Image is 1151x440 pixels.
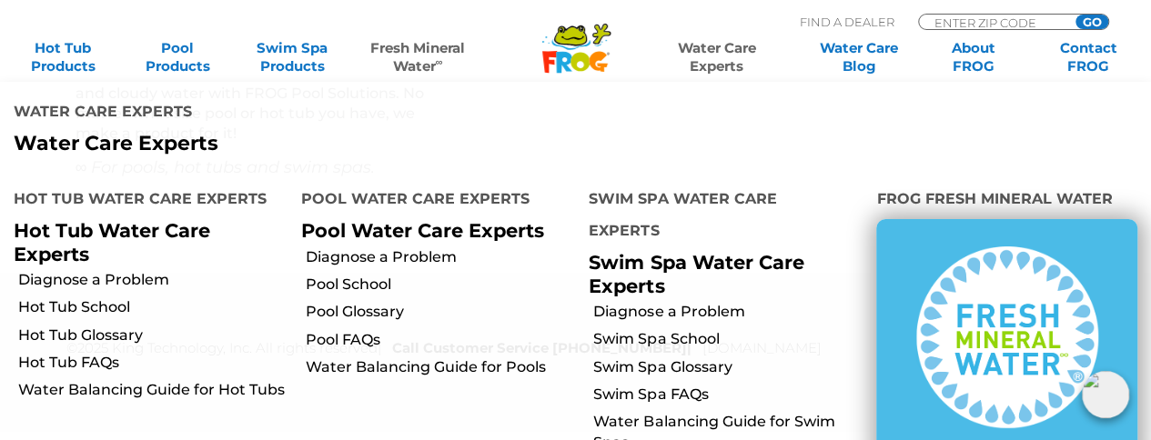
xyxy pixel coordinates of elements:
[301,183,561,219] h4: Pool Water Care Experts
[589,251,803,296] a: Swim Spa Water Care Experts
[800,14,894,30] p: Find A Dealer
[133,39,222,75] a: PoolProducts
[436,55,443,68] sup: ∞
[14,132,561,155] p: Water Care Experts
[593,357,863,377] a: Swim Spa Glossary
[14,183,274,219] h4: Hot Tub Water Care Experts
[929,39,1018,75] a: AboutFROG
[18,380,288,400] a: Water Balancing Guide for Hot Tubs
[14,95,561,132] h4: Water Care Experts
[18,270,288,290] a: Diagnose a Problem
[1075,15,1108,29] input: GO
[14,219,210,265] a: Hot Tub Water Care Experts
[1082,371,1129,418] img: openIcon
[593,329,863,349] a: Swim Spa School
[18,39,107,75] a: Hot TubProducts
[306,302,575,322] a: Pool Glossary
[814,39,904,75] a: Water CareBlog
[306,275,575,295] a: Pool School
[306,330,575,350] a: Pool FAQs
[301,219,544,242] a: Pool Water Care Experts
[18,353,288,373] a: Hot Tub FAQs
[644,39,789,75] a: Water CareExperts
[1044,39,1133,75] a: ContactFROG
[593,385,863,405] a: Swim Spa FAQs
[589,183,849,251] h4: Swim Spa Water Care Experts
[593,302,863,322] a: Diagnose a Problem
[18,325,288,345] a: Hot Tub Glossary
[247,39,337,75] a: Swim SpaProducts
[306,357,575,377] a: Water Balancing Guide for Pools
[362,39,474,75] a: Fresh MineralWater∞
[933,15,1055,30] input: Zip Code Form
[306,247,575,267] a: Diagnose a Problem
[876,183,1136,219] h4: FROG Fresh Mineral Water
[18,297,288,317] a: Hot Tub School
